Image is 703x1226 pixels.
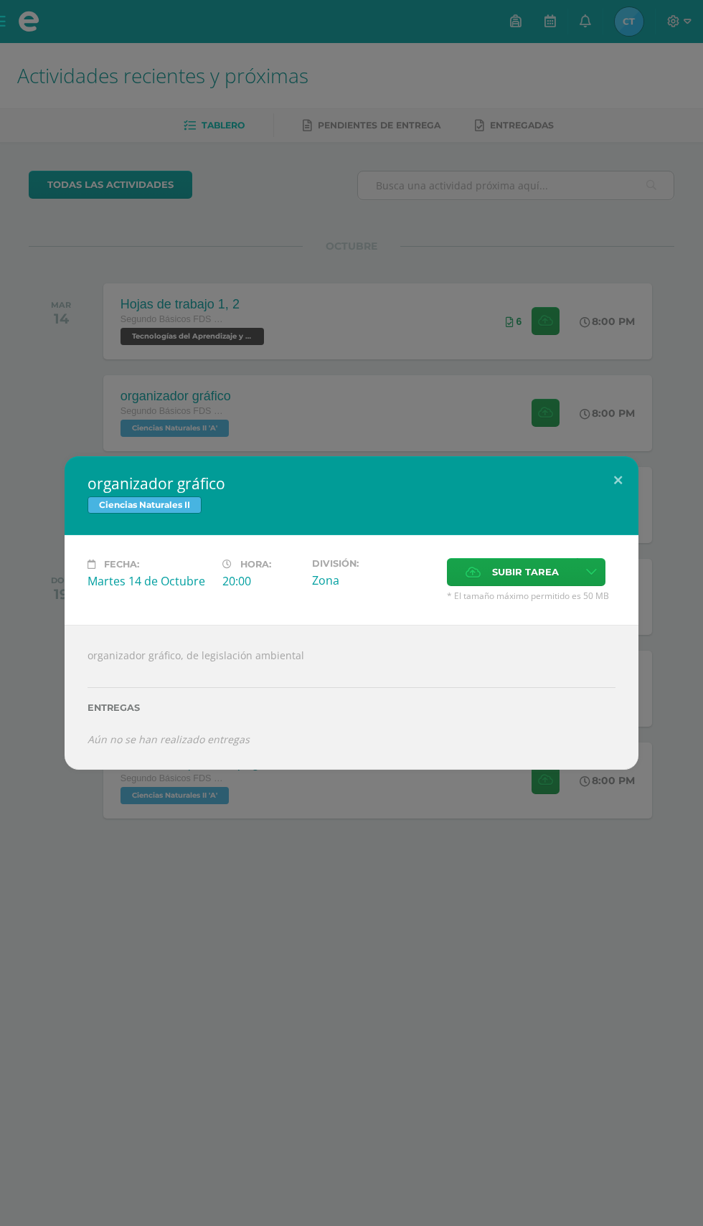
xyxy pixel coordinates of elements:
span: Subir tarea [492,559,559,585]
span: Ciencias Naturales II [88,496,202,514]
h2: organizador gráfico [88,473,615,494]
div: Martes 14 de Octubre [88,573,211,589]
i: Aún no se han realizado entregas [88,732,250,746]
label: División: [312,558,435,569]
label: Entregas [88,702,615,713]
span: Fecha: [104,559,139,570]
div: Zona [312,572,435,588]
div: organizador gráfico, de legislación ambiental [65,625,638,770]
div: 20:00 [222,573,301,589]
span: * El tamaño máximo permitido es 50 MB [447,590,615,602]
button: Close (Esc) [598,456,638,505]
span: Hora: [240,559,271,570]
